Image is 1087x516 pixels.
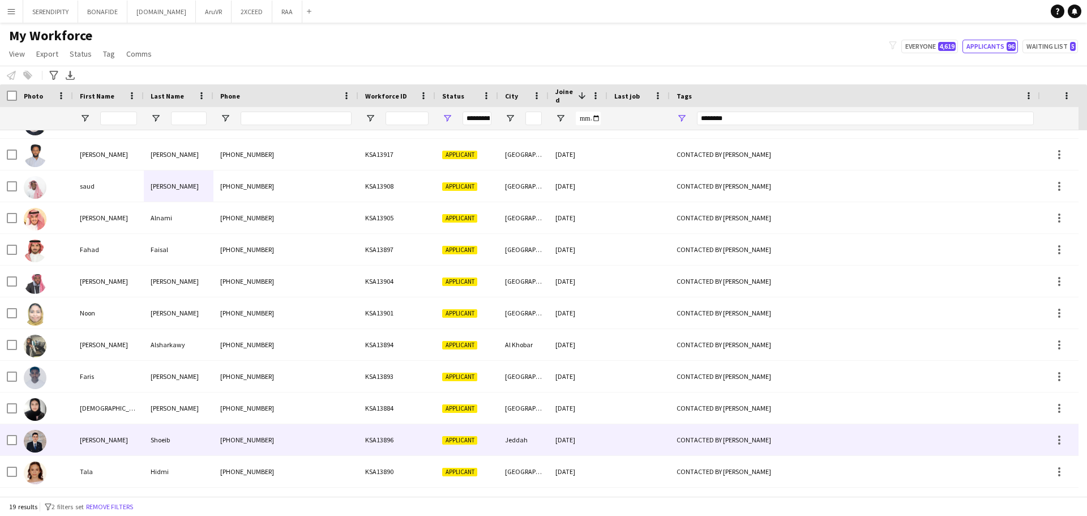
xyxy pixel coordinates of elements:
div: [PHONE_NUMBER] [213,139,358,170]
img: Jood Abdullah [24,398,46,421]
div: [PERSON_NAME] [73,202,144,233]
div: [DATE] [549,266,607,297]
div: Shoeib [144,424,213,455]
div: CONTACTED BY [PERSON_NAME] [670,297,1041,329]
button: Everyone4,619 [901,40,958,53]
div: CONTACTED BY [PERSON_NAME] [670,139,1041,170]
div: [GEOGRAPHIC_DATA] [498,456,549,487]
span: 2 filters set [52,502,84,511]
img: Abdulrahman Alnami [24,208,46,231]
div: [DATE] [549,424,607,455]
span: Status [70,49,92,59]
img: saud omar [24,176,46,199]
div: [DATE] [549,234,607,265]
img: Mohamed Ridaeldin Mukhtar Mohamed [24,144,46,167]
div: saud [73,170,144,202]
button: Open Filter Menu [442,113,452,123]
div: Fahad [73,234,144,265]
button: Open Filter Menu [220,113,230,123]
div: KSA13890 [358,456,435,487]
div: Noon [73,297,144,329]
button: Remove filters [84,501,135,513]
div: KSA13894 [358,329,435,360]
span: Phone [220,92,240,100]
div: [DATE] [549,139,607,170]
span: Joined [555,87,574,104]
div: [PHONE_NUMBER] [213,393,358,424]
div: [PHONE_NUMBER] [213,329,358,360]
span: Applicant [442,309,477,318]
div: [GEOGRAPHIC_DATA] [498,170,549,202]
div: KSA13904 [358,266,435,297]
span: Photo [24,92,43,100]
div: [DATE] [549,361,607,392]
div: [DATE] [549,329,607,360]
div: [PERSON_NAME] [73,329,144,360]
span: 5 [1070,42,1076,51]
span: Applicant [442,341,477,349]
div: [PHONE_NUMBER] [213,234,358,265]
input: Phone Filter Input [241,112,352,125]
div: KSA13917 [358,139,435,170]
div: [PHONE_NUMBER] [213,456,358,487]
span: Applicant [442,151,477,159]
div: CONTACTED BY [PERSON_NAME] [670,170,1041,202]
div: CONTACTED BY [PERSON_NAME] [670,393,1041,424]
input: Last Name Filter Input [171,112,207,125]
div: [PHONE_NUMBER] [213,361,358,392]
button: 2XCEED [232,1,272,23]
input: Joined Filter Input [576,112,601,125]
span: View [9,49,25,59]
span: Status [442,92,464,100]
div: [GEOGRAPHIC_DATA] [498,202,549,233]
div: Alnami [144,202,213,233]
app-action-btn: Export XLSX [63,69,77,82]
span: 96 [1007,42,1016,51]
div: Faris [73,361,144,392]
div: [PERSON_NAME] [144,393,213,424]
button: Applicants96 [962,40,1018,53]
div: [PHONE_NUMBER] [213,170,358,202]
span: First Name [80,92,114,100]
div: Tala [73,456,144,487]
div: [PERSON_NAME] [144,266,213,297]
span: Workforce ID [365,92,407,100]
span: Tag [103,49,115,59]
span: Applicant [442,436,477,445]
div: KSA13884 [358,393,435,424]
div: [GEOGRAPHIC_DATA] [498,297,549,329]
div: [PERSON_NAME] [73,266,144,297]
a: Tag [99,46,119,61]
button: Open Filter Menu [80,113,90,123]
div: [GEOGRAPHIC_DATA] [498,139,549,170]
span: My Workforce [9,27,92,44]
div: KSA13901 [358,297,435,329]
div: KSA13905 [358,202,435,233]
div: Faisal [144,234,213,265]
span: Applicant [442,246,477,254]
button: Open Filter Menu [365,113,375,123]
div: [DATE] [549,202,607,233]
div: Alsharkawy [144,329,213,360]
input: First Name Filter Input [100,112,137,125]
div: CONTACTED BY [PERSON_NAME] [670,424,1041,455]
img: Noon Mohamed [24,303,46,326]
img: Adam Alsharkawy [24,335,46,357]
a: View [5,46,29,61]
div: [PERSON_NAME] [73,139,144,170]
button: BONAFIDE [78,1,127,23]
div: Hidmi [144,456,213,487]
div: [PHONE_NUMBER] [213,424,358,455]
div: Jeddah [498,424,549,455]
span: Applicant [442,214,477,223]
span: Tags [677,92,692,100]
div: [DATE] [549,170,607,202]
div: [GEOGRAPHIC_DATA] [498,361,549,392]
img: Omar Shoeib [24,430,46,453]
img: Faris Abdulrahman [24,366,46,389]
button: Open Filter Menu [151,113,161,123]
div: KSA13893 [358,361,435,392]
div: [GEOGRAPHIC_DATA] [498,393,549,424]
div: CONTACTED BY [PERSON_NAME] [670,361,1041,392]
div: [GEOGRAPHIC_DATA] [498,266,549,297]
